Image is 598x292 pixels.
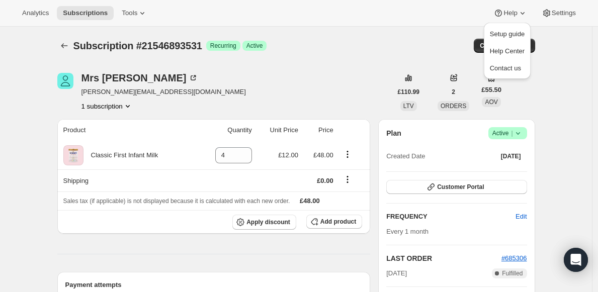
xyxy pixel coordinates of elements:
[57,169,198,191] th: Shipping
[516,212,527,222] span: Edit
[300,197,320,205] span: £48.00
[487,60,528,76] a: Contact us
[16,6,55,20] button: Analytics
[487,26,528,42] button: Setup guide
[501,152,521,160] span: [DATE]
[278,151,298,159] span: £12.00
[485,99,497,106] span: AOV
[339,174,356,185] button: Shipping actions
[481,85,501,95] span: £55.50
[511,129,512,137] span: |
[492,128,523,138] span: Active
[57,6,114,20] button: Subscriptions
[552,9,576,17] span: Settings
[57,73,73,89] span: Mrs A F Prater
[386,212,516,222] h2: FREQUENCY
[197,119,255,141] th: Quantity
[487,43,528,59] a: Help Center
[403,103,414,110] span: LTV
[313,151,333,159] span: £48.00
[495,149,527,163] button: [DATE]
[63,145,83,165] img: product img
[386,228,429,235] span: Every 1 month
[83,150,158,160] div: Classic First Infant Milk
[210,42,236,50] span: Recurring
[63,198,290,205] span: Sales tax (if applicable) is not displayed because it is calculated with each new order.
[246,218,290,226] span: Apply discount
[232,215,296,230] button: Apply discount
[306,215,362,229] button: Add product
[73,40,202,51] span: Subscription #21546893531
[386,268,407,278] span: [DATE]
[116,6,153,20] button: Tools
[320,218,356,226] span: Add product
[81,73,199,83] div: Mrs [PERSON_NAME]
[255,119,301,141] th: Unit Price
[386,128,401,138] h2: Plan
[22,9,49,17] span: Analytics
[63,9,108,17] span: Subscriptions
[386,253,501,263] h2: LAST ORDER
[502,269,523,277] span: Fulfilled
[536,6,582,20] button: Settings
[81,87,246,97] span: [PERSON_NAME][EMAIL_ADDRESS][DOMAIN_NAME]
[487,6,533,20] button: Help
[490,64,521,72] span: Contact us
[452,88,455,96] span: 2
[501,254,527,262] a: #685306
[490,30,525,38] span: Setup guide
[386,151,425,161] span: Created Date
[509,209,533,225] button: Edit
[446,85,461,99] button: 2
[301,119,336,141] th: Price
[317,177,333,184] span: £0.00
[122,9,137,17] span: Tools
[81,101,133,111] button: Product actions
[57,119,198,141] th: Product
[437,183,484,191] span: Customer Portal
[65,280,363,290] h2: Payment attempts
[398,88,419,96] span: £110.99
[246,42,263,50] span: Active
[474,39,522,53] button: Create order
[564,248,588,272] div: Open Intercom Messenger
[441,103,466,110] span: ORDERS
[503,9,517,17] span: Help
[501,253,527,263] button: #685306
[386,180,527,194] button: Customer Portal
[392,85,425,99] button: £110.99
[339,149,356,160] button: Product actions
[57,39,71,53] button: Subscriptions
[490,47,525,55] span: Help Center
